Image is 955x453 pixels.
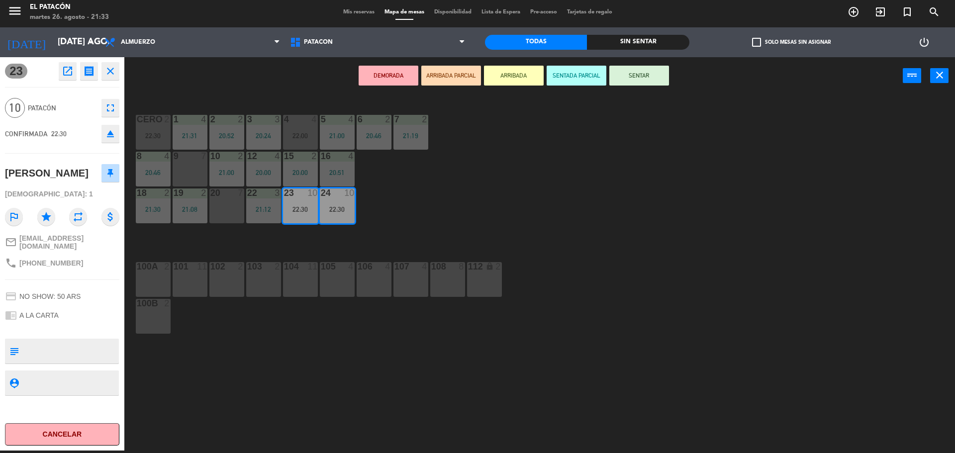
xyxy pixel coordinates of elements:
[28,102,96,114] span: Patacón
[5,165,89,181] div: [PERSON_NAME]
[587,35,689,50] div: Sin sentar
[51,130,67,138] span: 22:30
[5,64,27,79] span: 23
[69,208,87,226] i: repeat
[80,62,98,80] button: receipt
[752,38,761,47] span: check_box_outline_blank
[59,62,77,80] button: open_in_new
[284,262,285,271] div: 104
[934,69,946,81] i: close
[930,68,949,83] button: close
[275,188,281,197] div: 3
[283,132,318,139] div: 22:00
[30,12,109,22] div: martes 26. agosto - 21:33
[525,9,562,15] span: Pre-acceso
[121,39,155,46] span: Almuerzo
[19,311,59,319] span: A LA CARTA
[283,206,318,213] div: 22:30
[284,115,285,124] div: 4
[385,262,391,271] div: 4
[459,262,465,271] div: 8
[752,38,831,47] label: Solo mesas sin asignar
[311,115,317,124] div: 4
[247,115,248,124] div: 3
[901,6,913,18] i: turned_in_not
[8,377,19,388] i: person_pin
[83,65,95,77] i: receipt
[209,132,244,139] div: 20:52
[304,39,333,46] span: Patacón
[5,98,25,118] span: 10
[562,9,617,15] span: Tarjetas de regalo
[136,132,171,139] div: 22:30
[344,188,354,197] div: 10
[164,188,170,197] div: 2
[104,65,116,77] i: close
[5,208,23,226] i: outlined_flag
[7,3,22,22] button: menu
[357,132,391,139] div: 20:46
[5,423,119,446] button: Cancelar
[874,6,886,18] i: exit_to_app
[173,132,207,139] div: 21:31
[104,128,116,140] i: eject
[320,169,355,176] div: 20:51
[429,9,477,15] span: Disponibilidad
[104,102,116,114] i: fullscreen
[247,188,248,197] div: 22
[201,188,207,197] div: 2
[275,152,281,161] div: 4
[210,115,211,124] div: 2
[238,115,244,124] div: 2
[5,290,17,302] i: credit_card
[164,152,170,161] div: 4
[422,262,428,271] div: 4
[210,262,211,271] div: 102
[30,2,109,12] div: El Patacón
[918,36,930,48] i: power_settings_new
[101,62,119,80] button: close
[19,234,119,250] span: [EMAIL_ADDRESS][DOMAIN_NAME]
[5,130,48,138] span: CONFIRMADA
[903,68,921,83] button: power_input
[485,35,587,50] div: Todas
[275,262,281,271] div: 2
[468,262,469,271] div: 112
[422,115,428,124] div: 2
[848,6,859,18] i: add_circle_outline
[7,3,22,18] i: menu
[201,152,207,161] div: 7
[164,115,170,124] div: 2
[320,206,355,213] div: 22:30
[101,99,119,117] button: fullscreen
[101,125,119,143] button: eject
[348,115,354,124] div: 4
[393,132,428,139] div: 21:19
[485,262,494,271] i: lock
[477,9,525,15] span: Lista de Espera
[136,206,171,213] div: 21:30
[19,292,81,300] span: NO SHOW: 50 ARS
[283,169,318,176] div: 20:00
[210,188,211,197] div: 20
[380,9,429,15] span: Mapa de mesas
[246,169,281,176] div: 20:00
[8,346,19,357] i: subject
[210,152,211,161] div: 10
[609,66,669,86] button: SENTAR
[928,6,940,18] i: search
